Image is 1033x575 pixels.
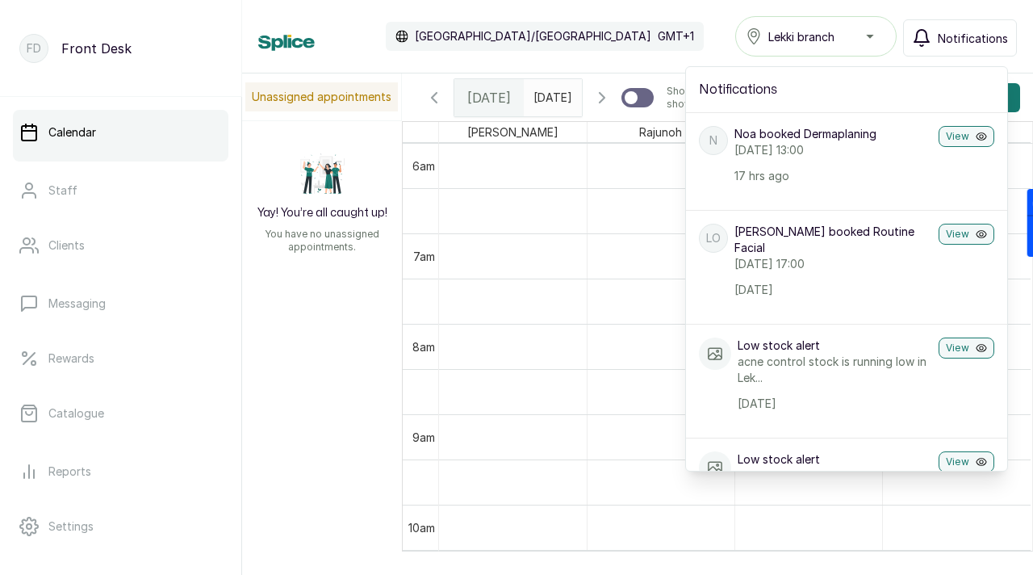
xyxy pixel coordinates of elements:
[699,80,994,99] h2: Notifications
[13,281,228,326] a: Messaging
[709,132,717,149] p: N
[48,518,94,535] p: Settings
[409,429,438,446] div: 9am
[415,28,651,44] p: [GEOGRAPHIC_DATA]/[GEOGRAPHIC_DATA]
[734,282,932,298] p: [DATE]
[13,336,228,381] a: Rewards
[939,338,994,359] button: View
[48,124,96,141] p: Calendar
[738,468,932,500] p: acne control stock is running low in Lek...
[405,519,438,536] div: 10am
[738,354,932,386] p: acne control stock is running low in Lek...
[636,122,685,142] span: Rajunoh
[464,122,562,142] span: [PERSON_NAME]
[13,449,228,494] a: Reports
[13,223,228,268] a: Clients
[706,230,721,246] p: LO
[245,82,398,111] p: Unassigned appointments
[48,405,104,422] p: Catalogue
[734,126,932,142] p: Noa booked Dermaplaning
[252,228,392,254] p: You have no unassigned appointments.
[738,451,932,468] p: Low stock alert
[768,28,834,45] span: Lekki branch
[61,39,132,58] p: Front Desk
[738,338,932,354] p: Low stock alert
[734,224,932,256] p: [PERSON_NAME] booked Routine Facial
[939,451,994,472] button: View
[27,40,41,57] p: FD
[409,157,438,174] div: 6am
[734,142,932,158] p: [DATE] 13:00
[938,30,1008,47] span: Notifications
[410,248,438,265] div: 7am
[13,504,228,549] a: Settings
[48,296,106,312] p: Messaging
[735,16,897,57] button: Lekki branch
[939,224,994,245] button: View
[257,205,387,221] h2: Yay! You’re all caught up!
[454,79,524,116] div: [DATE]
[13,391,228,436] a: Catalogue
[939,126,994,147] button: View
[13,168,228,213] a: Staff
[667,85,763,111] p: Show no-show/cancelled
[48,237,85,254] p: Clients
[738,396,932,412] p: [DATE]
[467,88,511,107] span: [DATE]
[13,110,228,155] a: Calendar
[903,19,1017,57] button: Notifications
[48,350,94,367] p: Rewards
[734,168,932,184] p: 17 hrs ago
[658,28,694,44] p: GMT+1
[48,183,77,199] p: Staff
[409,338,438,355] div: 8am
[48,464,91,480] p: Reports
[734,256,932,272] p: [DATE] 17:00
